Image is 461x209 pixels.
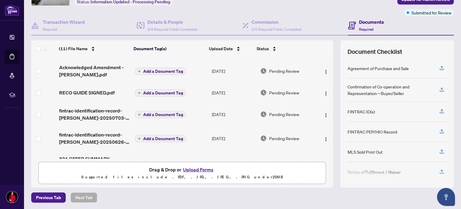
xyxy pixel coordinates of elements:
[348,48,402,56] span: Document Checklist
[59,64,130,78] span: Acknowledged Amendment - [PERSON_NAME].pdf
[260,111,267,118] img: Document Status
[135,68,186,75] button: Add a Document Tag
[143,137,183,141] span: Add a Document Tag
[260,68,267,74] img: Document Status
[321,109,331,119] button: Logo
[437,188,455,206] button: Open asap
[135,135,186,142] button: Add a Document Tag
[209,83,258,102] td: [DATE]
[348,169,401,175] div: Notice of Fulfillment / Waiver
[135,111,186,118] button: Add a Document Tag
[260,135,267,142] img: Document Status
[143,112,183,117] span: Add a Document Tag
[269,111,299,118] span: Pending Review
[149,166,215,174] span: Drag & Drop or
[59,107,130,121] span: fintrac-identification-record-[PERSON_NAME]-20250703-181321.pdf
[321,88,331,97] button: Logo
[260,89,267,96] img: Document Status
[269,135,299,142] span: Pending Review
[348,108,375,115] div: FINTRAC ID(s)
[206,40,254,57] th: Upload Date
[324,113,328,118] img: Logo
[135,111,186,118] button: Add a Document Tag
[209,45,233,52] span: Upload Date
[59,155,130,170] span: 801 OFFER SUMMARY FINAL.pdf
[138,137,141,140] span: plus
[348,65,409,72] div: Agreement of Purchase and Sale
[359,27,373,32] span: Required
[269,89,299,96] span: Pending Review
[135,67,186,75] button: Add a Document Tag
[135,89,186,97] button: Add a Document Tag
[31,192,66,203] button: Previous Tab
[348,128,397,135] div: FINTRAC PEP/HIO Record
[5,5,19,16] img: logo
[42,174,322,181] p: Supported files include .PDF, .JPG, .JPEG, .PNG under 25 MB
[209,150,258,174] td: [DATE]
[209,59,258,83] td: [DATE]
[209,102,258,126] td: [DATE]
[324,69,328,74] img: Logo
[147,27,197,32] span: 4/4 Required Fields Completed
[135,89,186,97] button: Add a Document Tag
[348,83,432,97] div: Confirmation of Co-operation and Representation—Buyer/Seller
[257,45,269,52] span: Status
[138,91,141,94] span: plus
[359,18,384,26] h4: Documents
[59,89,115,96] span: RECO GUIDE SIGNED.pdf
[6,191,18,203] img: Profile Icon
[143,69,183,73] span: Add a Document Tag
[411,9,451,16] span: Submitted for Review
[43,18,85,26] h4: Transaction Wizard
[269,68,299,74] span: Pending Review
[143,91,183,95] span: Add a Document Tag
[209,126,258,150] td: [DATE]
[252,27,301,32] span: 2/2 Required Fields Completed
[36,193,61,202] span: Previous Tab
[324,91,328,96] img: Logo
[56,40,131,57] th: (11) File Name
[181,166,215,174] button: Upload Forms
[135,135,186,143] button: Add a Document Tag
[252,18,301,26] h4: Commission
[254,40,312,57] th: Status
[324,137,328,142] img: Logo
[71,192,97,203] button: Next Tab
[348,149,383,155] div: MLS Sold Print Out
[147,18,197,26] h4: Details & People
[138,70,141,73] span: plus
[321,66,331,76] button: Logo
[43,27,57,32] span: Required
[59,45,88,52] span: (11) File Name
[59,131,130,146] span: fintrac-identification-record-[PERSON_NAME]-20250626-193819.pdf
[131,40,207,57] th: Document Tag(s)
[138,113,141,116] span: plus
[39,162,326,184] span: Drag & Drop orUpload FormsSupported files include .PDF, .JPG, .JPEG, .PNG under25MB
[321,134,331,143] button: Logo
